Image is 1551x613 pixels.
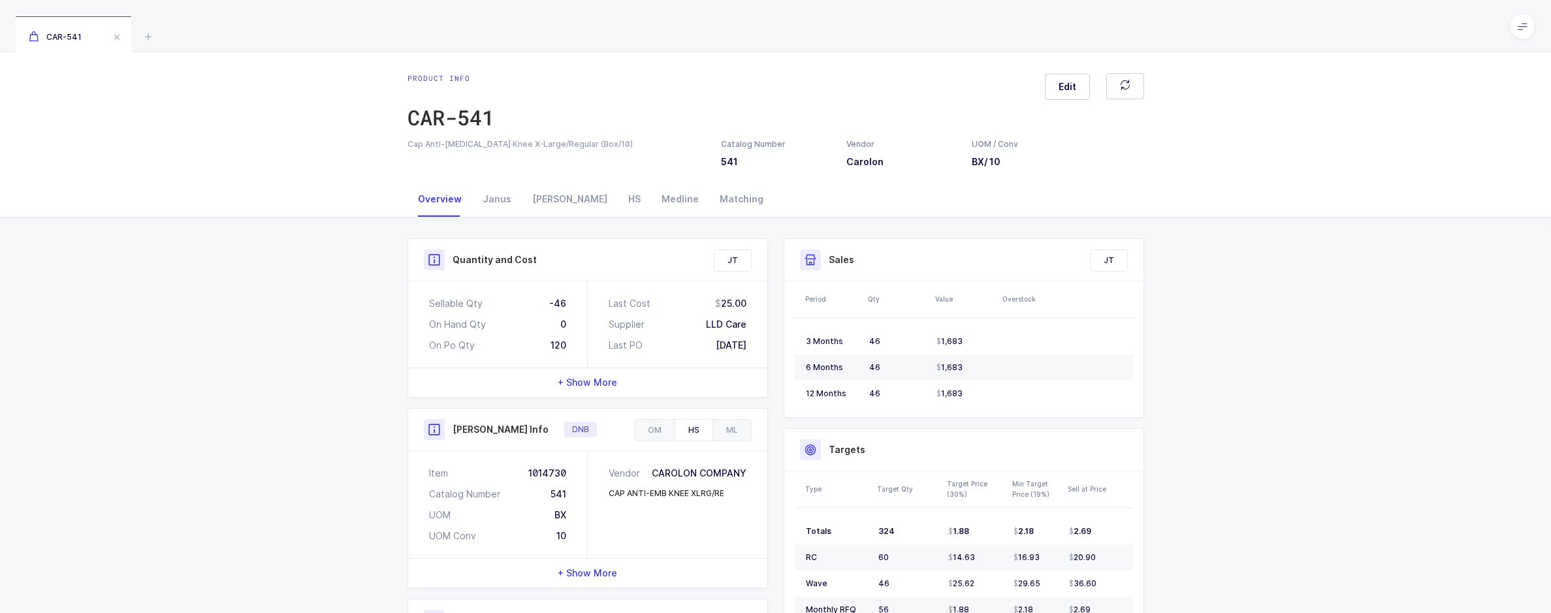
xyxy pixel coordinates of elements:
[936,336,963,347] span: 1,683
[429,339,475,352] div: On Po Qty
[948,578,974,589] span: 25.62
[706,318,746,331] div: LLD Care
[984,156,1000,167] span: / 10
[1012,479,1060,499] div: Min Target Price (19%)
[1045,74,1090,100] button: Edit
[716,339,746,352] div: [DATE]
[869,336,880,346] span: 46
[609,318,645,331] div: Supplier
[846,155,956,168] h3: Carolon
[1002,294,1062,304] div: Overstock
[572,424,589,435] span: DNB
[878,578,889,588] span: 46
[806,578,827,588] span: Wave
[806,362,859,373] div: 6 Months
[846,138,956,150] div: Vendor
[609,467,645,480] div: Vendor
[829,443,865,456] h3: Targets
[709,181,774,217] div: Matching
[869,388,880,398] span: 46
[806,552,817,562] span: RC
[551,339,566,352] div: 120
[1014,526,1034,537] span: 2.18
[652,467,746,480] div: CAROLON COMPANY
[878,552,889,562] span: 60
[948,526,969,537] span: 1.88
[429,509,451,522] div: UOM
[972,155,1019,168] h3: BX
[429,297,483,310] div: Sellable Qty
[806,526,831,536] span: Totals
[549,297,566,310] div: -46
[453,423,549,436] h3: [PERSON_NAME] Info
[714,250,751,271] div: JT
[1014,552,1040,563] span: 16.93
[429,529,476,542] div: UOM Conv
[869,362,880,372] span: 46
[936,362,963,373] span: 1,683
[877,484,939,494] div: Target Qty
[947,479,1004,499] div: Target Price (30%)
[805,484,869,494] div: Type
[935,294,995,304] div: Value
[1069,552,1096,563] span: 20.90
[1059,80,1076,93] span: Edit
[408,368,767,397] div: + Show More
[558,376,617,389] span: + Show More
[408,559,767,588] div: + Show More
[453,253,537,266] h3: Quantity and Cost
[558,567,617,580] span: + Show More
[635,420,675,441] div: OM
[408,181,472,217] div: Overview
[936,388,963,399] span: 1,683
[675,420,712,441] div: HS
[429,318,486,331] div: On Hand Qty
[829,253,854,266] h3: Sales
[948,552,975,563] span: 14.63
[609,488,724,499] div: CAP ANTI-EMB KNEE XLRG/RE
[1091,250,1127,271] div: JT
[472,181,522,217] div: Janus
[805,294,860,304] div: Period
[868,294,927,304] div: Qty
[618,181,651,217] div: HS
[560,318,566,331] div: 0
[972,138,1019,150] div: UOM / Conv
[554,509,566,522] div: BX
[522,181,618,217] div: [PERSON_NAME]
[1069,578,1096,589] span: 36.60
[806,388,859,399] div: 12 Months
[1014,578,1040,589] span: 29.65
[556,529,566,542] div: 10
[609,339,643,352] div: Last PO
[408,73,494,84] div: Product info
[715,297,746,310] div: 25.00
[1068,484,1129,494] div: Sell at Price
[806,336,859,347] div: 3 Months
[651,181,709,217] div: Medline
[29,32,82,42] span: CAR-541
[712,420,751,441] div: ML
[878,526,895,536] span: 324
[408,138,705,150] div: Cap Anti-[MEDICAL_DATA] Knee X-Large/Regular (Box/10)
[609,297,650,310] div: Last Cost
[1069,526,1091,537] span: 2.69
